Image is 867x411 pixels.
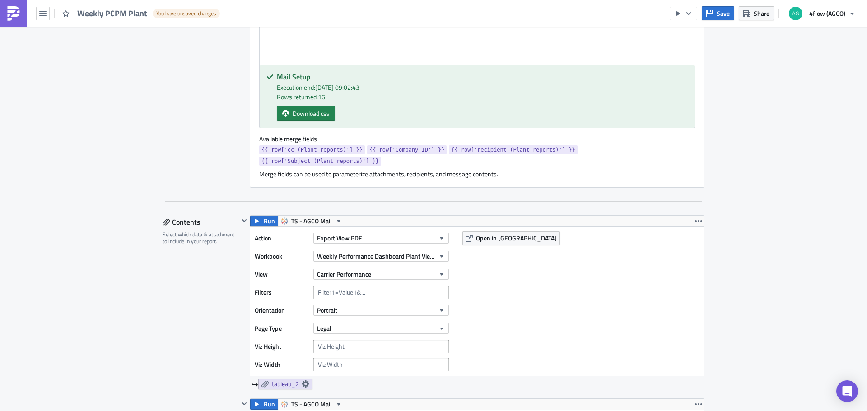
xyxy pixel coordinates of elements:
[255,304,309,317] label: Orientation
[272,380,299,388] span: tableau_2
[313,251,449,262] button: Weekly Performance Dashboard Plant View (PCPM)
[291,216,332,226] span: TS - AGCO Mail
[255,358,309,371] label: Viz Width
[476,233,557,243] span: Open in [GEOGRAPHIC_DATA]
[264,216,275,226] span: Run
[255,268,309,281] label: View
[4,4,431,11] body: Rich Text Area. Press ALT-0 for help.
[313,233,449,244] button: Export View PDF
[313,269,449,280] button: Carrier Performance
[156,10,216,17] span: You have unsaved changes
[367,145,447,154] a: {{ row['Company ID'] }}
[317,269,371,279] span: Carrier Performance
[313,340,449,353] input: Viz Height
[836,380,858,402] div: Open Intercom Messenger
[261,145,363,154] span: {{ row['cc (Plant reports)'] }}
[259,157,381,166] a: {{ row['Subject (Plant reports)'] }}
[259,145,365,154] a: {{ row['cc (Plant reports)'] }}
[317,305,337,315] span: Portrait
[293,109,330,118] span: Download csv
[277,83,688,92] div: Execution end: [DATE] 09:02:43
[278,399,345,410] button: TS - AGCO Mail
[369,145,444,154] span: {{ row['Company ID'] }}
[6,6,21,21] img: PushMetrics
[754,9,769,18] span: Share
[239,215,250,226] button: Hide content
[313,358,449,371] input: Viz Width
[449,145,578,154] a: {{ row['recipient (Plant reports)'] }}
[163,215,239,229] div: Contents
[258,379,312,389] a: tableau_2
[239,398,250,409] button: Hide content
[259,135,327,143] label: Available merge fields
[255,231,309,245] label: Action
[250,399,278,410] button: Run
[451,145,575,154] span: {{ row['recipient (Plant reports)'] }}
[255,286,309,299] label: Filters
[788,6,803,21] img: Avatar
[277,92,688,102] div: Rows returned: 16
[717,9,730,18] span: Save
[277,106,335,121] a: Download csv
[317,323,331,333] span: Legal
[77,8,148,18] span: Weekly PCPM Plant
[702,6,734,20] button: Save
[261,157,379,166] span: {{ row['Subject (Plant reports)'] }}
[255,340,309,353] label: Viz Height
[783,4,860,23] button: 4flow (AGCO)
[278,216,345,226] button: TS - AGCO Mail
[462,231,560,245] button: Open in [GEOGRAPHIC_DATA]
[291,399,332,410] span: TS - AGCO Mail
[809,9,845,18] span: 4flow (AGCO)
[250,216,278,226] button: Run
[277,73,688,80] h5: Mail Setup
[313,305,449,316] button: Portrait
[259,170,695,178] div: Merge fields can be used to parameterize attachments, recipients, and message contents.
[313,286,449,299] input: Filter1=Value1&...
[313,323,449,334] button: Legal
[739,6,774,20] button: Share
[255,322,309,335] label: Page Type
[317,233,362,243] span: Export View PDF
[264,399,275,410] span: Run
[163,231,239,245] div: Select which data & attachment to include in your report.
[317,251,435,261] span: Weekly Performance Dashboard Plant View (PCPM)
[255,249,309,263] label: Workbook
